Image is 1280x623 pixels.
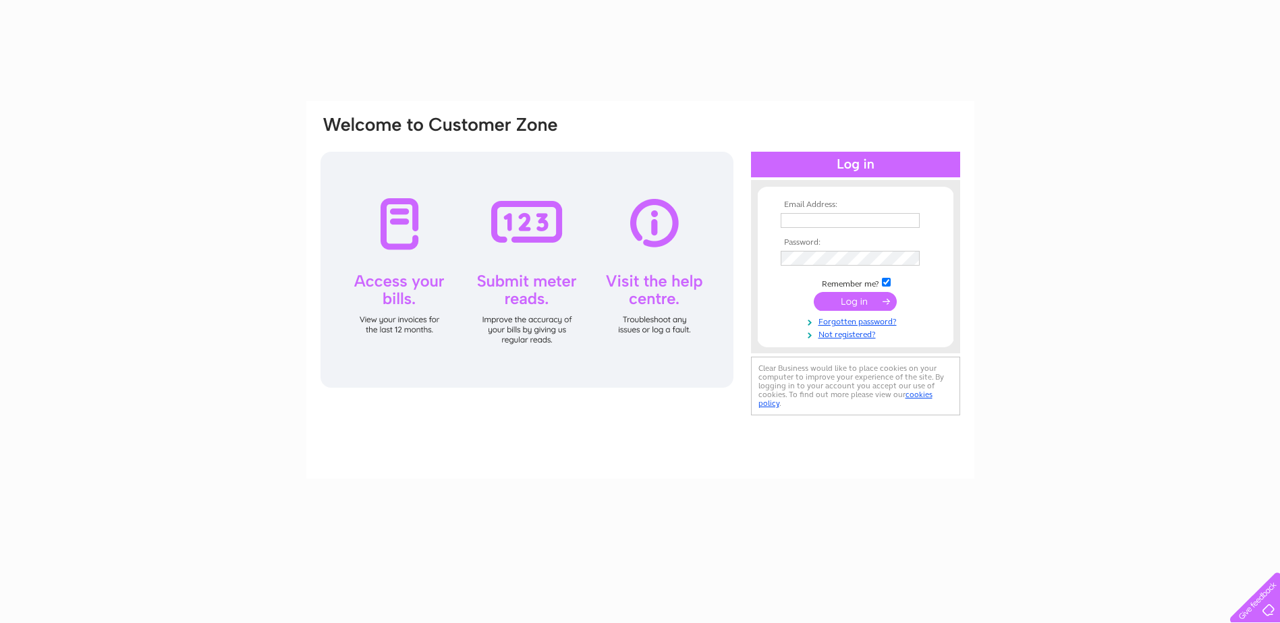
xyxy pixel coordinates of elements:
[814,292,897,311] input: Submit
[777,200,934,210] th: Email Address:
[781,314,934,327] a: Forgotten password?
[781,327,934,340] a: Not registered?
[758,390,933,408] a: cookies policy
[777,238,934,247] th: Password:
[751,357,960,415] div: Clear Business would like to place cookies on your computer to improve your experience of the sit...
[777,276,934,289] td: Remember me?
